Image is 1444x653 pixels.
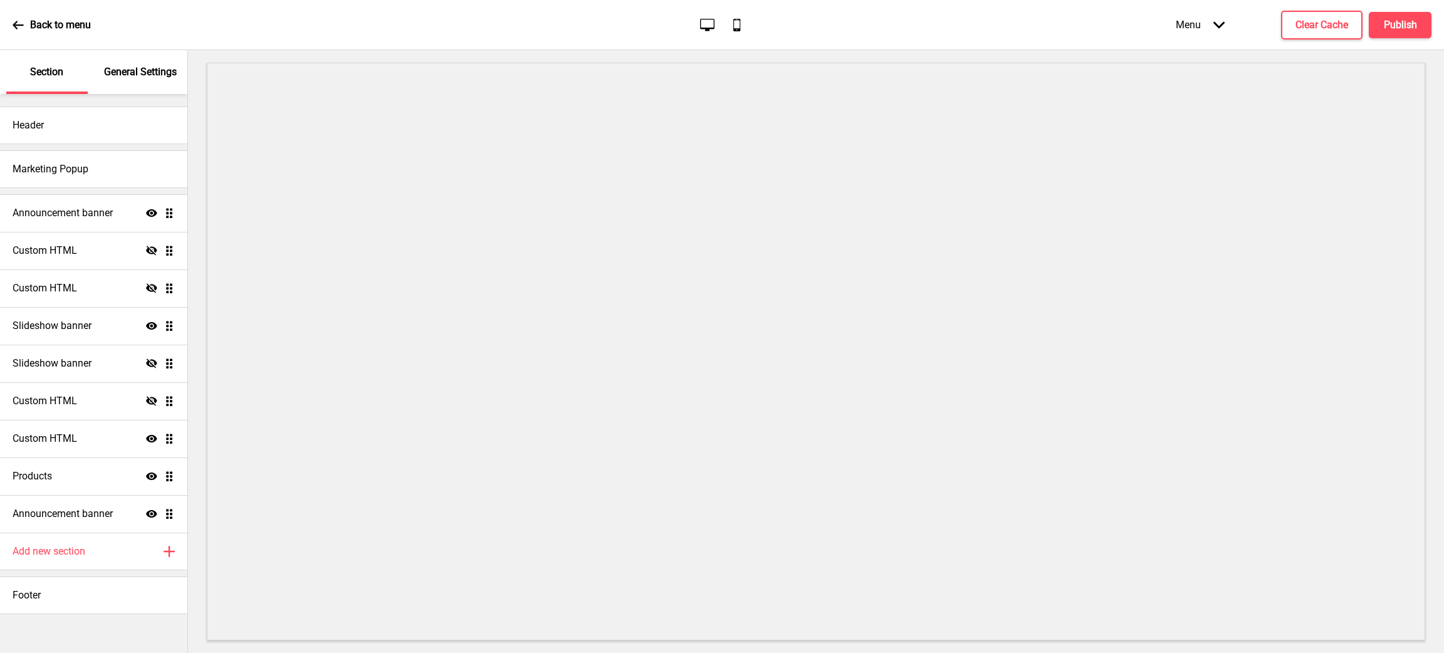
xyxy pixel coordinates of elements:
h4: Clear Cache [1295,18,1348,32]
h4: Announcement banner [13,507,113,521]
h4: Custom HTML [13,281,77,295]
p: General Settings [104,65,177,79]
h4: Announcement banner [13,206,113,220]
h4: Slideshow banner [13,319,92,333]
h4: Footer [13,588,41,602]
a: Back to menu [13,8,91,42]
h4: Add new section [13,545,85,558]
h4: Products [13,469,52,483]
h4: Custom HTML [13,244,77,258]
h4: Header [13,118,44,132]
h4: Marketing Popup [13,162,88,176]
button: Clear Cache [1281,11,1363,39]
div: Menu [1163,6,1237,43]
button: Publish [1369,12,1431,38]
h4: Publish [1384,18,1417,32]
h4: Slideshow banner [13,357,92,370]
h4: Custom HTML [13,432,77,446]
p: Back to menu [30,18,91,32]
p: Section [30,65,63,79]
h4: Custom HTML [13,394,77,408]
